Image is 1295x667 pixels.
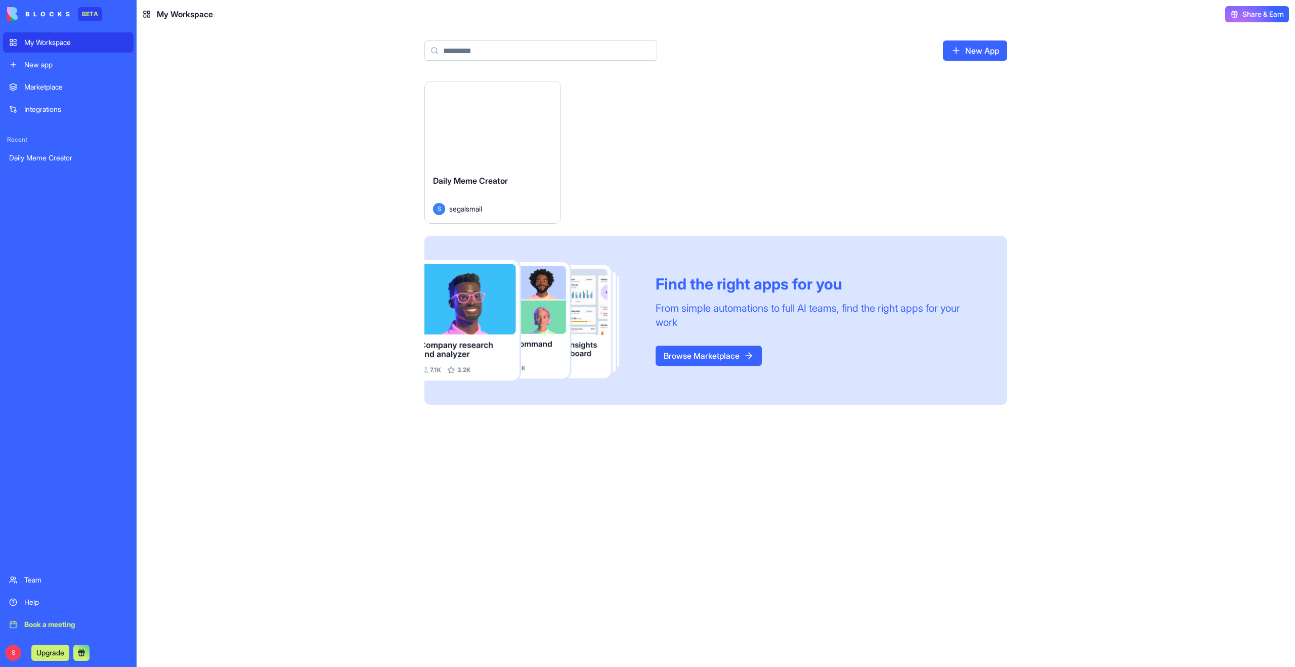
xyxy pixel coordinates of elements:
a: New app [3,55,134,75]
a: Daily Meme CreatorSsegalsmail [424,81,561,224]
a: BETA [7,7,102,21]
a: Team [3,570,134,590]
a: My Workspace [3,32,134,53]
button: Share & Earn [1225,6,1289,22]
span: S [433,203,445,215]
img: logo [7,7,70,21]
span: My Workspace [157,8,213,20]
span: Share & Earn [1242,9,1284,19]
span: segalsmail [449,203,482,214]
a: Daily Meme Creator [3,148,134,168]
a: New App [943,40,1007,61]
div: Marketplace [24,82,127,92]
span: S [5,645,21,661]
div: Help [24,597,127,607]
span: Recent [3,136,134,144]
div: Team [24,575,127,585]
a: Marketplace [3,77,134,97]
a: Integrations [3,99,134,119]
div: Book a meeting [24,619,127,630]
div: BETA [78,7,102,21]
img: Frame_181_egmpey.png [424,260,639,381]
a: Help [3,592,134,612]
button: Upgrade [31,645,69,661]
a: Book a meeting [3,614,134,635]
div: My Workspace [24,37,127,48]
div: Daily Meme Creator [9,153,127,163]
div: Find the right apps for you [656,275,983,293]
div: New app [24,60,127,70]
div: From simple automations to full AI teams, find the right apps for your work [656,301,983,329]
a: Browse Marketplace [656,346,762,366]
a: Upgrade [31,647,69,657]
div: Integrations [24,104,127,114]
span: Daily Meme Creator [433,176,508,186]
